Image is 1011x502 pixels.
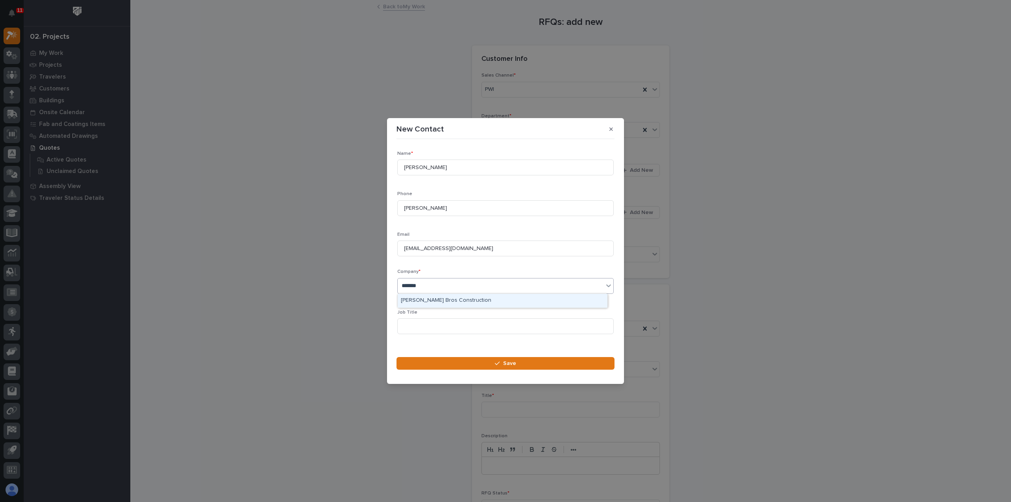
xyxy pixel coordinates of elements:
[397,192,412,196] span: Phone
[397,310,417,315] span: Job Title
[398,294,607,308] div: Kieffer Bros Construction
[397,357,614,370] button: Save
[397,269,421,274] span: Company
[397,232,410,237] span: Email
[397,124,444,134] p: New Contact
[397,151,413,156] span: Name
[503,360,516,367] span: Save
